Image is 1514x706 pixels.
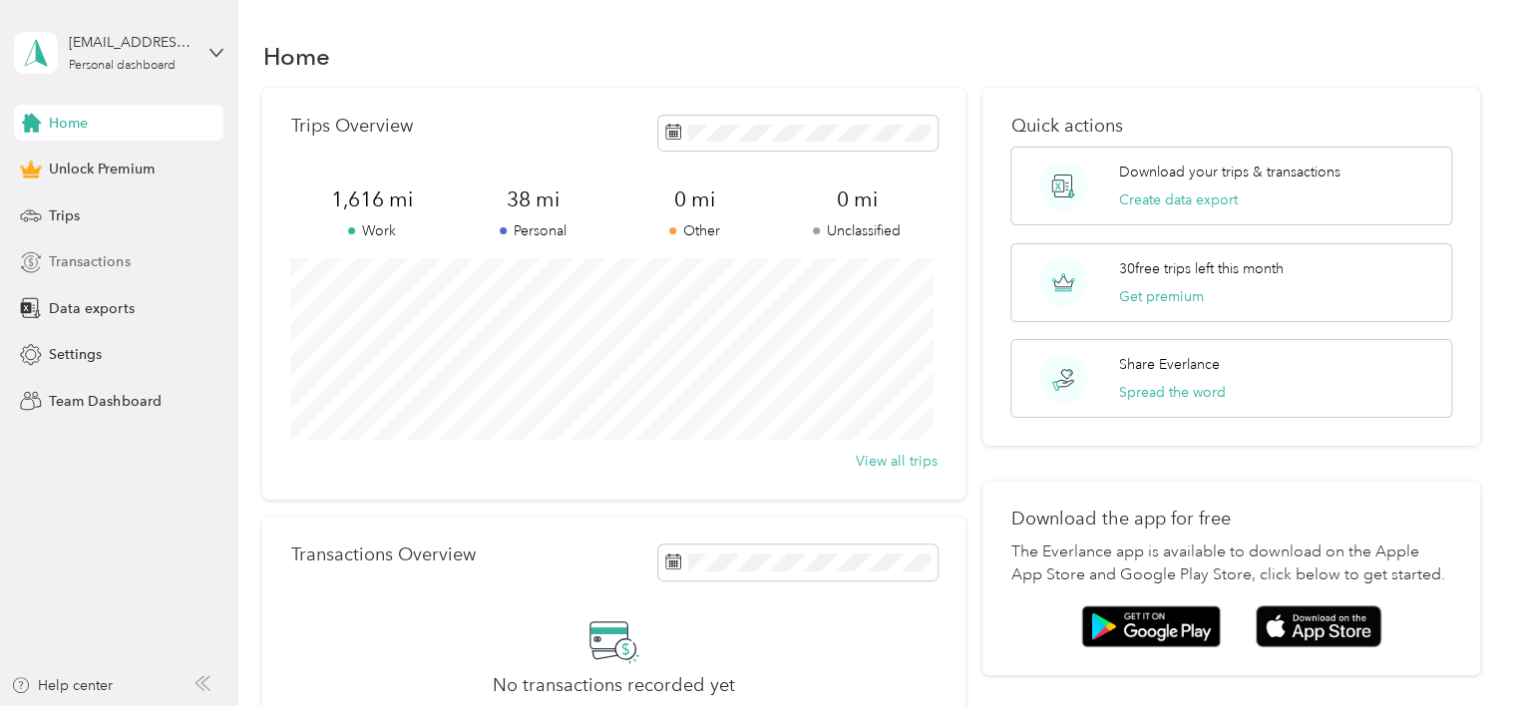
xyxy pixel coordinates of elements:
button: Help center [11,675,113,696]
p: Unclassified [776,220,938,241]
div: Personal dashboard [69,60,176,72]
h1: Home [262,46,329,67]
span: Settings [49,344,102,365]
p: The Everlance app is available to download on the Apple App Store and Google Play Store, click be... [1010,540,1451,588]
span: 0 mi [614,185,776,213]
button: View all trips [856,451,938,472]
button: Spread the word [1119,382,1226,403]
p: 30 free trips left this month [1119,258,1284,279]
span: Team Dashboard [49,391,161,412]
p: Quick actions [1010,116,1451,137]
p: Personal [453,220,614,241]
p: Trips Overview [290,116,412,137]
p: Share Everlance [1119,354,1220,375]
iframe: Everlance-gr Chat Button Frame [1402,594,1514,706]
span: 1,616 mi [290,185,452,213]
span: Trips [49,205,80,226]
p: Work [290,220,452,241]
img: App store [1256,605,1381,648]
span: Home [49,113,88,134]
span: Transactions [49,251,130,272]
p: Download your trips & transactions [1119,162,1340,182]
span: 0 mi [776,185,938,213]
button: Get premium [1119,286,1204,307]
p: Transactions Overview [290,544,475,565]
img: Google play [1081,605,1221,647]
p: Download the app for free [1010,509,1451,529]
span: 38 mi [453,185,614,213]
span: Data exports [49,298,134,319]
p: Other [614,220,776,241]
button: Create data export [1119,189,1238,210]
div: [EMAIL_ADDRESS][DOMAIN_NAME] [69,32,193,53]
span: Unlock Premium [49,159,154,179]
h2: No transactions recorded yet [493,675,735,696]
